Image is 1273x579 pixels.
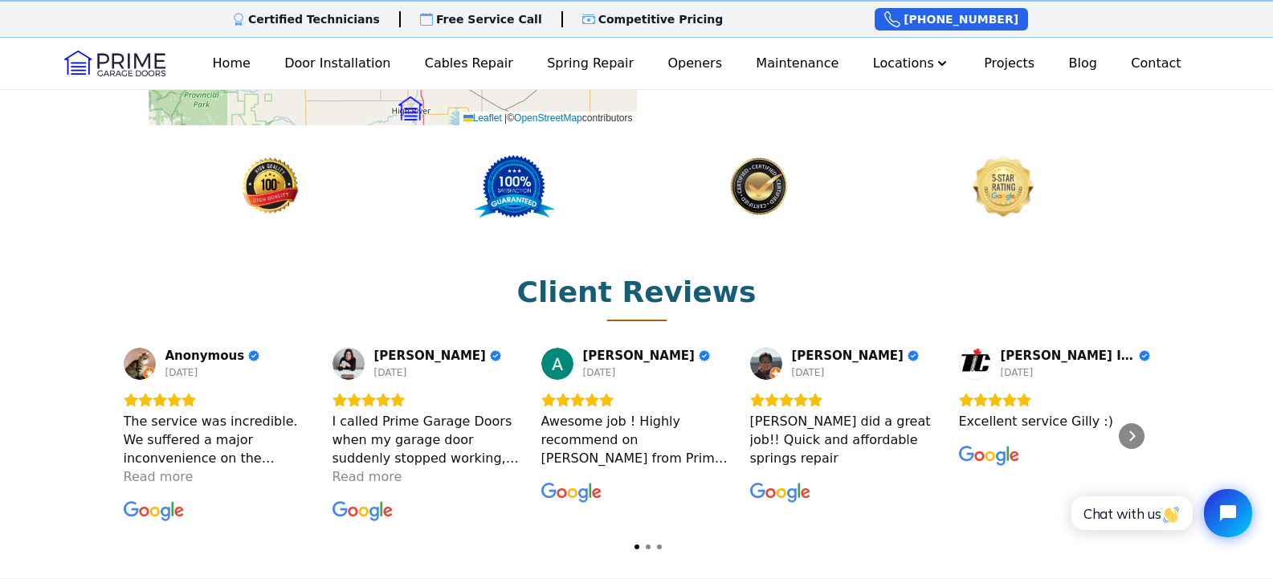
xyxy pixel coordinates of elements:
[514,112,582,124] a: OpenStreetMap
[598,11,724,27] p: Competitive Pricing
[583,366,616,379] div: [DATE]
[583,349,695,363] span: [PERSON_NAME]
[541,393,732,407] div: Rating: 5.0 out of 5
[124,348,156,380] a: View on Google
[248,11,380,27] p: Certified Technicians
[1124,47,1187,80] a: Contact
[1139,350,1150,361] div: Verified Customer
[750,480,811,506] a: View on Google
[393,154,637,218] img: 100% satisfation guaranteed
[165,349,260,363] a: Review by Anonymous
[206,47,257,80] a: Home
[124,467,194,486] div: Read more
[959,443,1020,469] a: View on Google
[459,112,637,125] div: © contributors
[541,412,732,467] div: Awesome job ! Highly recommend on [PERSON_NAME] from Prime Garage Doors
[881,154,1125,218] img: Certified
[977,47,1041,80] a: Projects
[333,499,394,524] a: View on Google
[490,350,501,361] div: Verified Customer
[418,47,520,80] a: Cables Repair
[959,348,991,380] a: View on Google
[1119,423,1144,449] div: Next
[1054,475,1266,551] iframe: Tidio Chat
[124,499,185,524] a: View on Google
[541,480,602,506] a: View on Google
[333,467,402,486] div: Read more
[1001,366,1034,379] div: [DATE]
[637,154,881,218] img: Certified
[374,349,501,363] a: Review by Arianne Moore
[1001,349,1150,363] a: Review by Thompson Immigration Consultants
[750,348,782,380] a: View on Google
[398,96,422,120] img: Marker
[541,47,640,80] a: Spring Repair
[1063,47,1104,80] a: Blog
[1001,349,1135,363] span: [PERSON_NAME] Immigration Consultants
[436,11,542,27] p: Free Service Call
[541,348,573,380] a: View on Google
[333,348,365,380] img: Arianne Moore
[541,348,573,380] img: Anthony Tse
[749,47,845,80] a: Maintenance
[374,366,407,379] div: [DATE]
[248,350,259,361] div: Verified Customer
[517,276,757,308] h2: Client Reviews
[959,348,991,380] img: Thompson Immigration Consultants
[792,349,919,363] a: Review by Josephine Tse
[875,8,1028,31] a: [PHONE_NUMBER]
[123,347,1151,525] div: Carousel
[750,393,941,407] div: Rating: 5.0 out of 5
[504,112,507,124] span: |
[959,412,1150,430] div: Excellent service Gilly :)
[750,412,941,467] div: [PERSON_NAME] did a great job!! Quick and affordable springs repair
[463,112,502,124] a: Leaflet
[124,348,156,380] img: Anonymous
[750,348,782,380] img: Josephine Tse
[129,423,155,449] div: Previous
[64,51,165,76] img: Logo
[124,412,315,467] div: The service was incredible. We suffered a major inconvenience on the weekend, and they came durin...
[165,366,198,379] div: [DATE]
[699,350,710,361] div: Verified Customer
[792,366,825,379] div: [DATE]
[333,393,524,407] div: Rating: 5.0 out of 5
[908,350,919,361] div: Verified Customer
[333,348,365,380] a: View on Google
[583,349,710,363] a: Review by Anthony Tse
[959,393,1150,407] div: Rating: 5.0 out of 5
[661,47,728,80] a: Openers
[792,349,904,363] span: [PERSON_NAME]
[124,393,315,407] div: Rating: 5.0 out of 5
[165,349,245,363] span: Anonymous
[333,412,524,467] div: I called Prime Garage Doors when my garage door suddenly stopped working, and they responded righ...
[149,154,393,218] img: 100% satisfation guaranteed
[278,47,397,80] a: Door Installation
[374,349,486,363] span: [PERSON_NAME]
[867,47,957,80] button: Locations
